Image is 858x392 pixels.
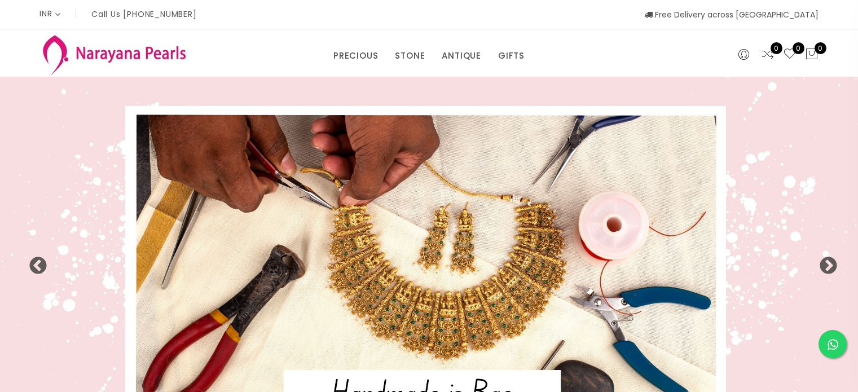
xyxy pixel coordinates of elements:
a: GIFTS [498,47,525,64]
a: 0 [783,47,797,62]
a: ANTIQUE [442,47,481,64]
p: Call Us [PHONE_NUMBER] [91,10,197,18]
button: Previous [28,257,39,268]
span: Free Delivery across [GEOGRAPHIC_DATA] [645,9,819,20]
a: PRECIOUS [333,47,378,64]
button: Next [819,257,830,268]
span: 0 [815,42,826,54]
span: 0 [771,42,782,54]
a: 0 [761,47,775,62]
a: STONE [395,47,425,64]
span: 0 [793,42,804,54]
button: 0 [805,47,819,62]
